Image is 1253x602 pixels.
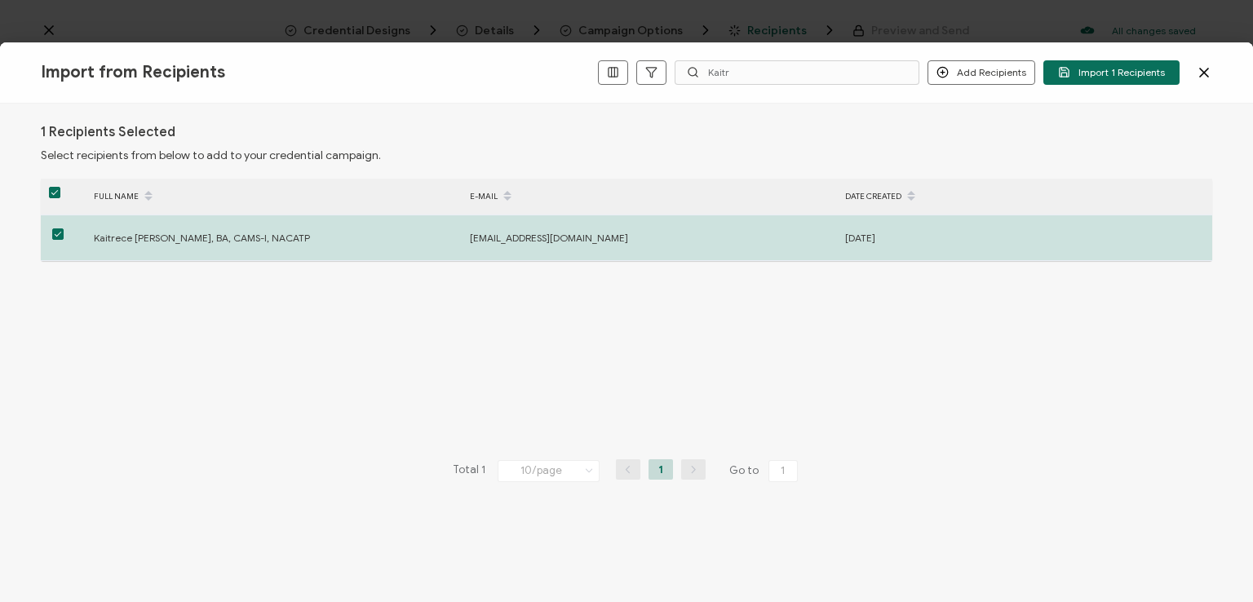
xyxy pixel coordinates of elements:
[94,232,310,244] span: Kaitrece [PERSON_NAME], BA, CAMS-I, NACATP
[1058,66,1165,78] span: Import 1 Recipients
[1043,60,1180,85] button: Import 1 Recipients
[453,459,485,482] span: Total 1
[981,418,1253,602] iframe: Chat Widget
[462,183,837,210] div: E-MAIL
[470,232,628,244] span: [EMAIL_ADDRESS][DOMAIN_NAME]
[675,60,919,85] input: Search
[928,60,1035,85] button: Add Recipients
[498,460,600,482] input: Select
[845,232,875,244] span: [DATE]
[41,124,175,140] h1: 1 Recipients Selected
[41,148,381,162] span: Select recipients from below to add to your credential campaign.
[649,459,673,480] li: 1
[837,183,1212,210] div: DATE CREATED
[41,62,225,82] span: Import from Recipients
[729,459,801,482] span: Go to
[86,183,462,210] div: FULL NAME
